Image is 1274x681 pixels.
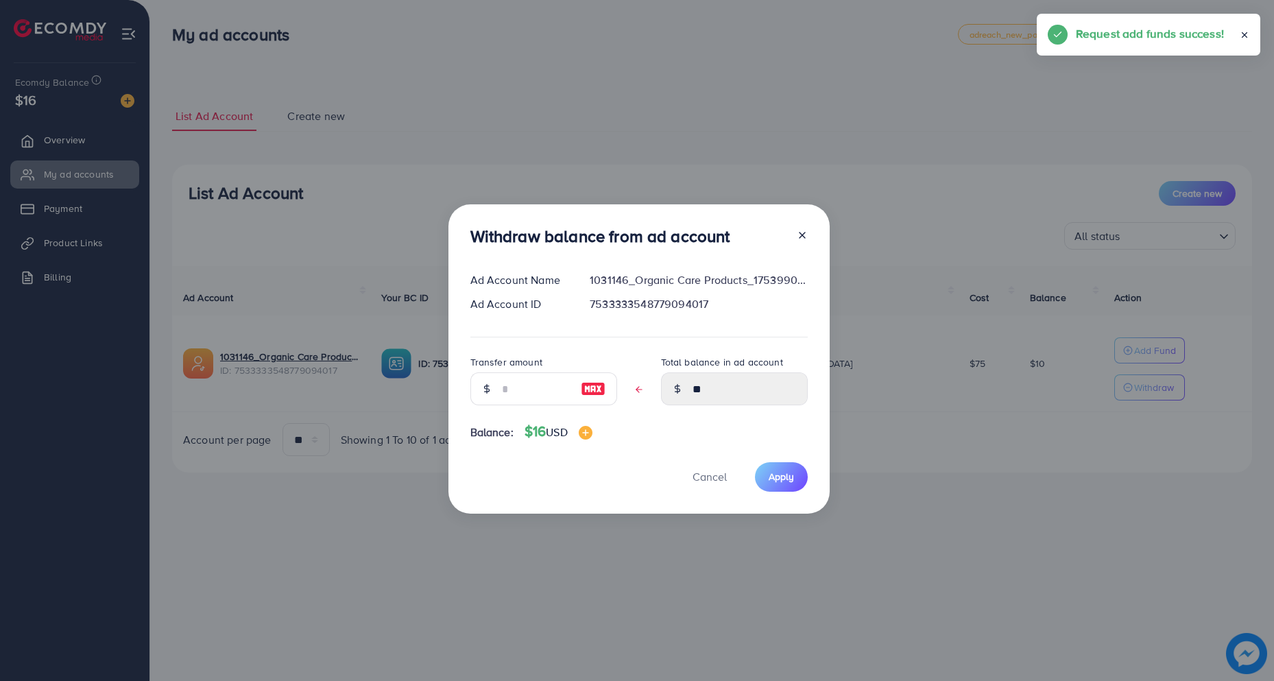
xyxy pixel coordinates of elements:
[470,425,514,440] span: Balance:
[470,355,542,369] label: Transfer amount
[661,355,783,369] label: Total balance in ad account
[579,272,818,288] div: 1031146_Organic Care Products_1753990938207
[579,296,818,312] div: 7533333548779094017
[769,470,794,483] span: Apply
[581,381,605,397] img: image
[755,462,808,492] button: Apply
[693,469,727,484] span: Cancel
[579,426,592,440] img: image
[525,423,592,440] h4: $16
[459,296,579,312] div: Ad Account ID
[1076,25,1224,43] h5: Request add funds success!
[470,226,730,246] h3: Withdraw balance from ad account
[675,462,744,492] button: Cancel
[459,272,579,288] div: Ad Account Name
[546,425,567,440] span: USD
